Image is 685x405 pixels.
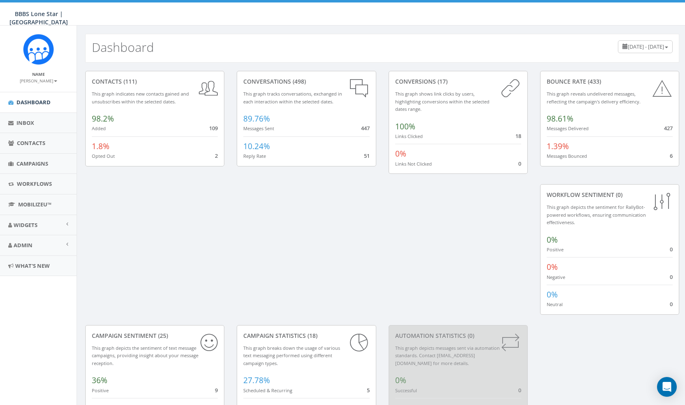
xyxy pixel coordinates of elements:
[23,34,54,65] img: Rally_Corp_Icon_1.png
[16,160,48,167] span: Campaigns
[547,204,646,225] small: This graph depicts the sentiment for RallyBot-powered workflows, ensuring communication effective...
[243,375,270,386] span: 27.78%
[628,43,664,50] span: [DATE] - [DATE]
[243,345,340,366] small: This graph breaks down the usage of various text messaging performed using different campaign types.
[547,234,558,245] span: 0%
[243,125,274,131] small: Messages Sent
[361,124,370,132] span: 447
[670,273,673,281] span: 0
[243,387,292,393] small: Scheduled & Recurring
[92,345,198,366] small: This graph depicts the sentiment of text message campaigns, providing insight about your message ...
[92,125,106,131] small: Added
[395,148,406,159] span: 0%
[16,119,34,126] span: Inbox
[92,332,218,340] div: Campaign Sentiment
[122,77,137,85] span: (111)
[14,241,33,249] span: Admin
[547,77,673,86] div: Bounce Rate
[547,91,641,105] small: This graph reveals undelivered messages, reflecting the campaign's delivery efficiency.
[16,98,51,106] span: Dashboard
[291,77,306,85] span: (498)
[20,78,57,84] small: [PERSON_NAME]
[518,386,521,394] span: 0
[156,332,168,339] span: (25)
[32,71,45,77] small: Name
[367,386,370,394] span: 5
[670,246,673,253] span: 0
[395,345,500,366] small: This graph depicts messages sent via automation standards. Contact [EMAIL_ADDRESS][DOMAIN_NAME] f...
[518,160,521,167] span: 0
[547,125,589,131] small: Messages Delivered
[92,375,107,386] span: 36%
[586,77,601,85] span: (433)
[547,246,564,253] small: Positive
[547,113,573,124] span: 98.61%
[92,387,109,393] small: Positive
[243,91,342,105] small: This graph tracks conversations, exchanged in each interaction within the selected dates.
[670,152,673,159] span: 6
[17,139,45,147] span: Contacts
[92,91,189,105] small: This graph indicates new contacts gained and unsubscribes within the selected dates.
[547,301,563,307] small: Neutral
[395,91,489,112] small: This graph shows link clicks by users, highlighting conversions within the selected dates range.
[92,141,110,152] span: 1.8%
[395,77,521,86] div: conversions
[670,300,673,308] span: 0
[657,377,677,397] div: Open Intercom Messenger
[14,221,37,229] span: Widgets
[243,141,270,152] span: 10.24%
[18,201,51,208] span: MobilizeU™
[466,332,474,339] span: (0)
[92,113,114,124] span: 98.2%
[92,77,218,86] div: contacts
[395,121,415,132] span: 100%
[547,274,565,280] small: Negative
[436,77,447,85] span: (17)
[364,152,370,159] span: 51
[9,10,68,26] span: BBBS Lone Star | [GEOGRAPHIC_DATA]
[664,124,673,132] span: 427
[515,132,521,140] span: 18
[547,289,558,300] span: 0%
[243,113,270,124] span: 89.76%
[395,387,417,393] small: Successful
[92,153,115,159] small: Opted Out
[547,191,673,199] div: Workflow Sentiment
[92,40,154,54] h2: Dashboard
[243,153,266,159] small: Reply Rate
[547,153,587,159] small: Messages Bounced
[20,77,57,84] a: [PERSON_NAME]
[547,262,558,272] span: 0%
[614,191,622,199] span: (0)
[395,133,423,139] small: Links Clicked
[215,386,218,394] span: 9
[209,124,218,132] span: 109
[17,180,52,187] span: Workflows
[243,77,369,86] div: conversations
[306,332,317,339] span: (18)
[547,141,569,152] span: 1.39%
[243,332,369,340] div: Campaign Statistics
[395,161,432,167] small: Links Not Clicked
[395,375,406,386] span: 0%
[15,262,50,269] span: What's New
[395,332,521,340] div: Automation Statistics
[215,152,218,159] span: 2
